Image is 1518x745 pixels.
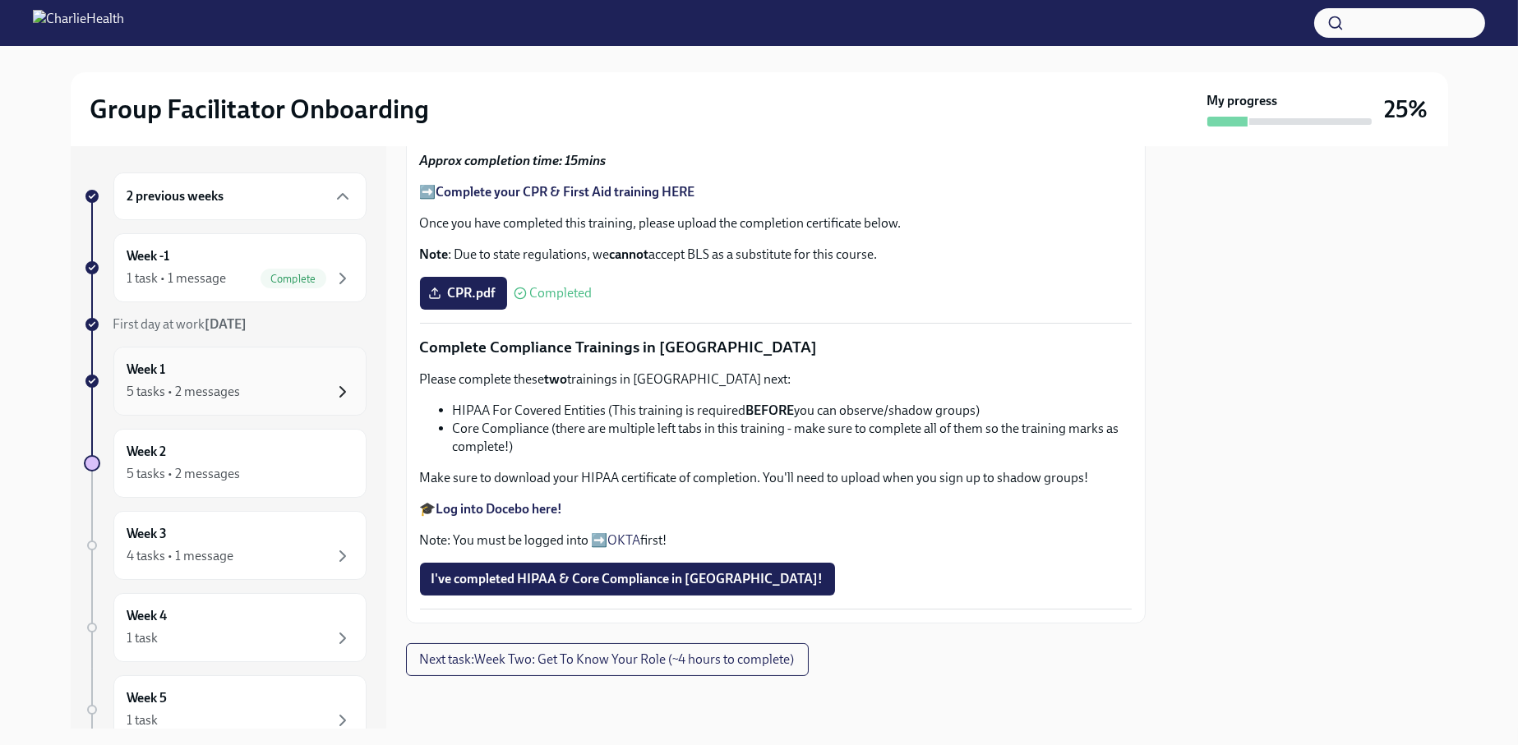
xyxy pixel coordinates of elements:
div: 4 tasks • 1 message [127,547,234,565]
button: Next task:Week Two: Get To Know Your Role (~4 hours to complete) [406,643,809,676]
a: Week 41 task [84,593,367,662]
strong: BEFORE [746,402,795,418]
p: Please complete these trainings in [GEOGRAPHIC_DATA] next: [420,370,1132,389]
div: 1 task [127,629,159,647]
p: Make sure to download your HIPAA certificate of completion. You'll need to upload when you sign u... [420,469,1132,487]
p: Note: You must be logged into ➡️ first! [420,531,1132,550]
a: Week 51 task [84,675,367,744]
strong: two [545,371,568,387]
a: Week -11 task • 1 messageComplete [84,233,367,302]
a: Complete your CPR & First Aid training HERE [436,184,695,200]
div: 2 previous weeks [113,172,367,220]
span: First day at work [113,316,247,332]
p: Complete Compliance Trainings in [GEOGRAPHIC_DATA] [420,337,1132,358]
a: Week 25 tasks • 2 messages [84,429,367,498]
h6: Week 3 [127,525,168,543]
a: Week 34 tasks • 1 message [84,511,367,580]
p: ➡️ [420,183,1132,201]
strong: [DATE] [205,316,247,332]
strong: My progress [1207,92,1278,110]
a: Week 15 tasks • 2 messages [84,347,367,416]
p: 🎓 [420,500,1132,518]
h6: Week -1 [127,247,170,265]
a: First day at work[DATE] [84,315,367,333]
strong: cannot [610,246,649,262]
div: 5 tasks • 2 messages [127,465,241,483]
h6: Week 2 [127,443,167,461]
li: HIPAA For Covered Entities (This training is required you can observe/shadow groups) [453,402,1132,420]
h3: 25% [1385,94,1428,124]
div: 1 task [127,711,159,729]
h6: Week 5 [127,689,168,707]
div: 5 tasks • 2 messages [127,383,241,401]
h2: Group Facilitator Onboarding [90,93,430,126]
p: Once you have completed this training, please upload the completion certificate below. [420,214,1132,232]
a: OKTA [608,532,641,548]
span: Next task : Week Two: Get To Know Your Role (~4 hours to complete) [420,651,795,668]
h6: Week 1 [127,361,166,379]
span: Complete [261,273,326,285]
strong: Approx completion time: 15mins [420,153,607,168]
img: CharlieHealth [33,10,124,36]
a: Log into Docebo here! [436,501,563,517]
p: : Due to state regulations, we accept BLS as a substitute for this course. [420,246,1132,264]
li: Core Compliance (there are multiple left tabs in this training - make sure to complete all of the... [453,420,1132,456]
strong: Note [420,246,449,262]
label: CPR.pdf [420,277,507,310]
span: CPR.pdf [431,285,496,301]
button: I've completed HIPAA & Core Compliance in [GEOGRAPHIC_DATA]! [420,563,835,596]
h6: 2 previous weeks [127,187,224,205]
span: Completed [530,287,593,300]
h6: Week 4 [127,607,168,625]
span: I've completed HIPAA & Core Compliance in [GEOGRAPHIC_DATA]! [431,571,824,587]
div: 1 task • 1 message [127,269,227,287]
